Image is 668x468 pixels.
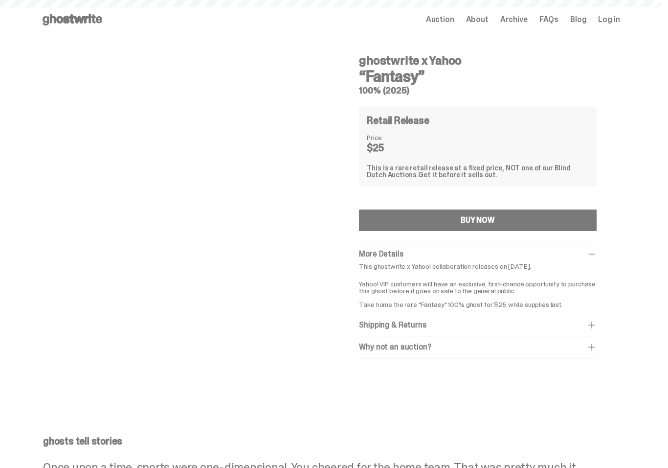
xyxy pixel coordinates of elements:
[359,69,596,84] h3: “Fantasy”
[359,274,596,308] p: Yahoo! VIP customers will have an exclusive, first-chance opportunity to purchase this ghost befo...
[359,55,596,67] h4: ghostwrite x Yahoo
[359,263,596,270] p: This ghostwrite x Yahoo! collaboration releases on [DATE].
[359,86,596,95] h5: 100% (2025)
[418,170,497,179] span: Get it before it sells out.
[466,16,489,23] a: About
[367,116,429,125] h4: Retail Release
[461,216,495,224] div: BUY NOW
[367,164,588,178] div: This is a rare retail release at a fixed price, NOT one of our Blind Dutch Auctions.
[359,342,596,352] div: Why not an auction?
[359,249,403,259] span: More Details
[359,210,596,231] button: BUY NOW
[500,16,528,23] a: Archive
[539,16,558,23] a: FAQs
[598,16,620,23] a: Log in
[570,16,586,23] a: Blog
[426,16,454,23] a: Auction
[367,143,416,153] dd: $25
[43,436,618,446] p: ghosts tell stories
[367,134,416,141] dt: Price
[359,320,596,330] div: Shipping & Returns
